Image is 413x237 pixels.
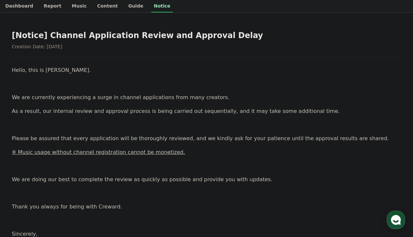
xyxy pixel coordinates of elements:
[54,193,74,198] span: Messages
[12,30,401,41] h2: [Notice] Channel Application Review and Approval Delay
[12,175,401,184] p: We are doing our best to complete the review as quickly as possible and provide you with updates.
[12,107,401,116] p: As a result, our internal review and approval process is being carried out sequentially, and it m...
[12,134,401,143] p: Please be assured that every application will be thoroughly reviewed, and we kindly ask for your ...
[12,149,185,155] u: ※ Music usage without channel registration cannot be monetized.
[2,183,43,199] a: Home
[12,203,401,211] p: Thank you always for being with Creward.
[43,183,85,199] a: Messages
[12,93,401,102] p: We are currently experiencing a surge in channel applications from many creators.
[85,183,126,199] a: Settings
[17,192,28,198] span: Home
[97,192,113,198] span: Settings
[12,44,62,49] span: Creation Date: [DATE]
[12,66,401,75] p: Hello, this is [PERSON_NAME].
